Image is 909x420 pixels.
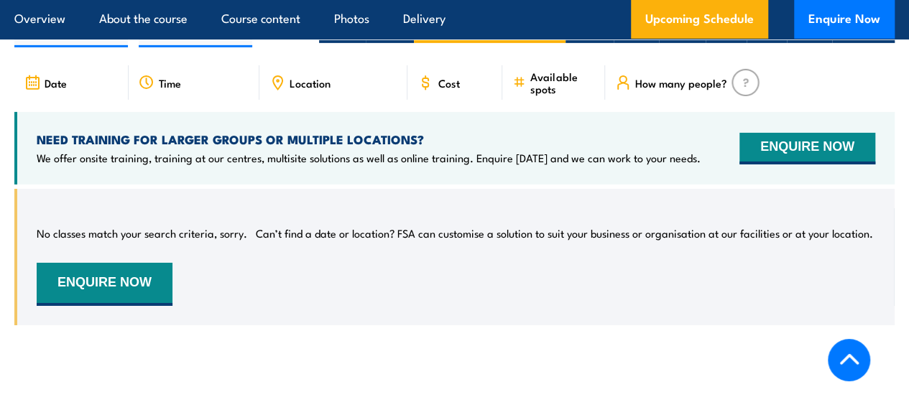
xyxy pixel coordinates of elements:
[45,77,67,89] span: Date
[37,151,701,165] p: We offer onsite training, training at our centres, multisite solutions as well as online training...
[37,131,701,147] h4: NEED TRAINING FOR LARGER GROUPS OR MULTIPLE LOCATIONS?
[530,70,595,95] span: Available spots
[256,226,873,241] p: Can’t find a date or location? FSA can customise a solution to suit your business or organisation...
[739,133,875,164] button: ENQUIRE NOW
[37,263,172,306] button: ENQUIRE NOW
[635,77,727,89] span: How many people?
[159,77,181,89] span: Time
[37,226,247,241] p: No classes match your search criteria, sorry.
[438,77,459,89] span: Cost
[290,77,331,89] span: Location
